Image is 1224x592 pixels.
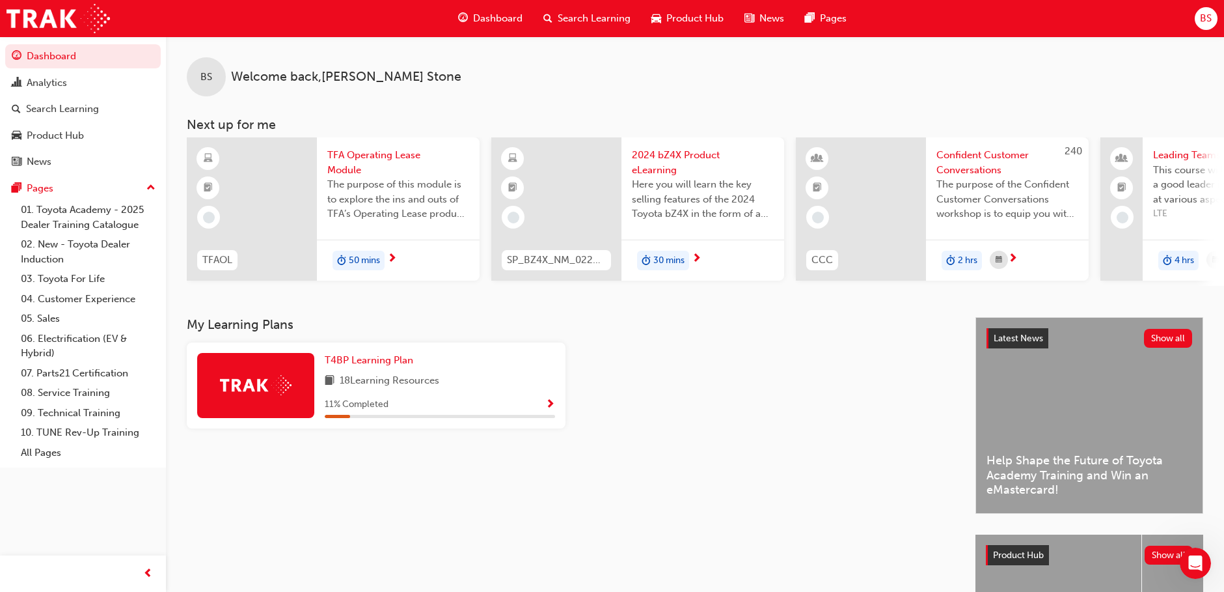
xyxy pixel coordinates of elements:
a: Latest NewsShow allHelp Shape the Future of Toyota Academy Training and Win an eMastercard! [975,317,1203,514]
a: 08. Service Training [16,383,161,403]
a: 03. Toyota For Life [16,269,161,289]
span: next-icon [1008,253,1018,265]
span: pages-icon [12,183,21,195]
div: News [27,154,51,169]
img: Trak [220,375,292,395]
button: Show all [1145,546,1193,565]
span: booktick-icon [1117,180,1126,197]
span: duration-icon [946,252,955,269]
span: duration-icon [642,252,651,269]
span: Product Hub [666,11,724,26]
span: BS [200,70,212,85]
span: calendar-icon [1212,252,1219,268]
a: news-iconNews [734,5,795,32]
span: learningResourceType_INSTRUCTOR_LED-icon [813,150,822,167]
span: learningResourceType_ELEARNING-icon [204,150,213,167]
span: News [759,11,784,26]
span: 30 mins [653,253,685,268]
span: SP_BZ4X_NM_0224_EL01 [507,253,606,268]
span: learningRecordVerb_NONE-icon [1117,212,1128,223]
a: Dashboard [5,44,161,68]
a: 07. Parts21 Certification [16,363,161,384]
span: duration-icon [1163,252,1172,269]
a: Product Hub [5,124,161,148]
a: 240CCCConfident Customer ConversationsThe purpose of the Confident Customer Conversations worksho... [796,137,1089,281]
span: booktick-icon [813,180,822,197]
span: Show Progress [545,399,555,411]
span: Here you will learn the key selling features of the 2024 Toyota bZ4X in the form of a virtual 6-p... [632,177,774,221]
a: 06. Electrification (EV & Hybrid) [16,329,161,363]
span: Help Shape the Future of Toyota Academy Training and Win an eMastercard! [986,453,1192,498]
div: Product Hub [27,128,84,143]
span: booktick-icon [508,180,517,197]
span: 11 % Completed [325,397,388,412]
span: T4BP Learning Plan [325,354,413,366]
a: search-iconSearch Learning [533,5,641,32]
span: 50 mins [349,253,380,268]
span: Dashboard [473,11,523,26]
span: car-icon [12,130,21,142]
a: 09. Technical Training [16,403,161,423]
span: The purpose of this module is to explore the ins and outs of TFA’s Operating Lease product. In th... [327,177,469,221]
iframe: Intercom live chat [1180,548,1211,579]
button: Pages [5,176,161,201]
span: prev-icon [143,566,153,582]
span: learningRecordVerb_NONE-icon [508,212,519,223]
button: BS [1195,7,1217,30]
span: 240 [1065,145,1082,157]
h3: Next up for me [166,117,1224,132]
span: news-icon [12,156,21,168]
span: search-icon [543,10,552,27]
div: Analytics [27,76,67,91]
img: Trak [7,4,110,33]
button: Show Progress [545,397,555,413]
span: TFAOL [202,253,232,268]
button: DashboardAnalyticsSearch LearningProduct HubNews [5,42,161,176]
a: T4BP Learning Plan [325,353,418,368]
span: CCC [811,253,833,268]
a: SP_BZ4X_NM_0224_EL012024 bZ4X Product eLearningHere you will learn the key selling features of th... [491,137,784,281]
span: Welcome back , [PERSON_NAME] Stone [231,70,461,85]
a: guage-iconDashboard [448,5,533,32]
span: chart-icon [12,78,21,89]
span: TFA Operating Lease Module [327,148,469,177]
span: Pages [820,11,847,26]
span: Latest News [994,333,1043,344]
span: learningRecordVerb_NONE-icon [203,212,215,223]
span: Product Hub [993,550,1044,561]
span: booktick-icon [204,180,213,197]
a: TFAOLTFA Operating Lease ModuleThe purpose of this module is to explore the ins and outs of TFA’s... [187,137,480,281]
span: car-icon [651,10,661,27]
span: people-icon [1117,150,1126,167]
span: 18 Learning Resources [340,373,439,389]
a: 10. TUNE Rev-Up Training [16,423,161,443]
span: Confident Customer Conversations [936,148,1078,177]
a: News [5,150,161,174]
span: learningRecordVerb_NONE-icon [812,212,824,223]
a: Analytics [5,71,161,95]
a: 04. Customer Experience [16,289,161,309]
span: up-icon [146,180,156,197]
span: book-icon [325,373,334,389]
span: guage-icon [12,51,21,63]
a: All Pages [16,443,161,463]
span: duration-icon [337,252,346,269]
span: guage-icon [458,10,468,27]
a: 01. Toyota Academy - 2025 Dealer Training Catalogue [16,200,161,234]
span: next-icon [692,253,701,265]
span: next-icon [387,253,397,265]
span: 2024 bZ4X Product eLearning [632,148,774,177]
a: pages-iconPages [795,5,857,32]
a: Product HubShow all [986,545,1193,566]
a: Latest NewsShow all [986,328,1192,349]
span: Search Learning [558,11,631,26]
span: The purpose of the Confident Customer Conversations workshop is to equip you with tools to commun... [936,177,1078,221]
span: 2 hrs [958,253,977,268]
h3: My Learning Plans [187,317,955,332]
span: calendar-icon [996,252,1002,268]
span: pages-icon [805,10,815,27]
div: Pages [27,181,53,196]
a: 02. New - Toyota Dealer Induction [16,234,161,269]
